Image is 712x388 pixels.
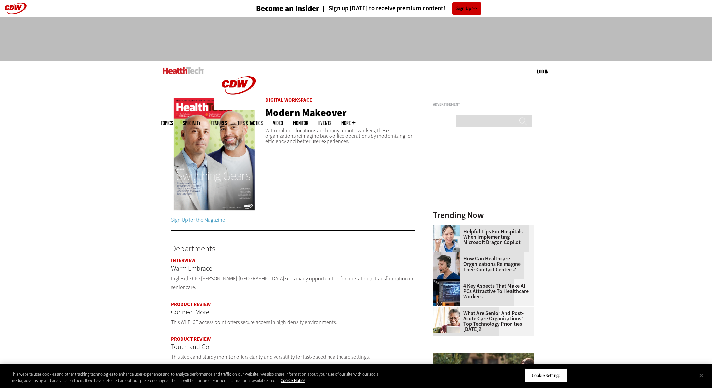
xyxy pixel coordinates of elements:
a: Warm Embrace [171,263,415,274]
a: Desktop monitor with brain AI concept [433,279,463,285]
a: Sign up [DATE] to receive premium content! [319,5,445,12]
span: Topics [161,120,173,126]
h3: Departments [171,230,415,253]
a: Sign Up [452,2,481,15]
img: Desktop monitor with brain AI concept [433,279,460,306]
a: Interview [171,257,195,264]
span: More [341,120,355,126]
img: Older person using tablet [433,307,460,333]
div: User menu [537,68,548,75]
button: Close [694,368,709,383]
a: Product Review [171,301,211,308]
h3: Trending Now [433,211,534,219]
p: This Wi-Fi 6E access point offers secure access in high-density environments. [171,318,415,327]
a: 4 Key Aspects That Make AI PCs Attractive to Healthcare Workers [433,283,530,299]
div: With multiple locations and many remote workers, these organizations reimagine back-office operat... [265,98,415,144]
button: Cookie Settings [525,368,567,383]
img: Home [214,61,264,110]
a: Doctor using phone to dictate to tablet [433,225,463,230]
a: Touch and Go [171,342,415,352]
p: This sleek and sturdy monitor offers clarity and versatility for fast-paced healthcare settings. [171,353,415,361]
img: HTQ324_Cover.jpg [171,98,257,213]
a: Tips & Tactics [237,120,263,126]
a: How Can Healthcare Organizations Reimagine Their Contact Centers? [433,256,530,272]
a: CDW [214,105,264,112]
a: Features [211,120,227,126]
h3: Become an Insider [256,5,319,12]
a: Sign Up for the Magazine [171,216,225,223]
img: Healthcare contact center [433,252,460,279]
a: More information about your privacy [281,378,305,384]
p: Ingleside CIO [PERSON_NAME]-[GEOGRAPHIC_DATA] sees many opportunities for operational transformat... [171,274,415,291]
a: What Are Senior and Post-Acute Care Organizations’ Top Technology Priorities [DATE]? [433,311,530,332]
a: Log in [537,68,548,74]
a: Product Review [171,336,211,342]
a: MonITor [293,120,308,126]
iframe: advertisement [433,109,534,193]
a: Become an Insider [231,5,319,12]
img: Doctor using phone to dictate to tablet [433,225,460,252]
a: Healthcare contact center [433,252,463,257]
span: Specialty [183,120,200,126]
a: Older person using tablet [433,307,463,312]
a: Helpful Tips for Hospitals When Implementing Microsoft Dragon Copilot [433,229,530,245]
iframe: advertisement [234,24,479,54]
a: Connect More [171,307,415,318]
img: Home [163,67,204,74]
a: Events [318,120,331,126]
div: This website uses cookies and other tracking technologies to enhance user experience and to analy... [11,371,392,384]
a: Video [273,120,283,126]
